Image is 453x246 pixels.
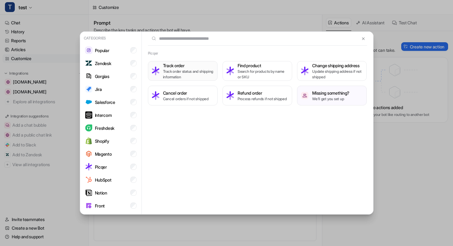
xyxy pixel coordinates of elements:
h3: Missing something? [312,90,349,96]
button: Refund orderRefund orderProcess refunds if not shipped [222,86,292,105]
p: Zendesk [95,60,111,67]
img: Refund order [226,91,234,100]
h3: Change shipping address [312,62,363,69]
h2: Picqer [148,51,158,56]
p: Freshdesk [95,125,114,131]
img: Find product [226,67,234,75]
h3: Track order [163,62,214,69]
p: Picqer [95,164,107,170]
button: Track orderTrack orderTrack order status and shipping information [148,61,218,81]
img: Change shipping address [301,67,308,75]
button: /missing-somethingMissing something?We'll get you set up [297,86,367,105]
p: Magento [95,151,112,157]
p: Gorgias [95,73,109,80]
p: Update shipping address if not shipped [312,69,363,80]
p: Cancel orders if not shipped [163,96,209,102]
p: We'll get you set up [312,96,349,102]
h3: Refund order [238,90,287,96]
p: Front [95,203,105,209]
button: Change shipping addressChange shipping addressUpdate shipping address if not shipped [297,61,367,81]
p: Search for products by name or SKU [238,69,288,80]
button: Find productFind productSearch for products by name or SKU [222,61,292,81]
h3: Cancel order [163,90,209,96]
p: Notion [95,190,107,196]
p: Intercom [95,112,112,118]
img: Cancel order [152,91,159,100]
img: Track order [152,67,159,75]
p: Shopify [95,138,109,144]
p: Salesforce [95,99,115,105]
p: Jira [95,86,102,92]
button: Cancel orderCancel orderCancel orders if not shipped [148,86,218,105]
p: Track order status and shipping information [163,69,214,80]
p: HubSpot [95,177,112,183]
p: Process refunds if not shipped [238,96,287,102]
img: /missing-something [301,92,308,99]
h3: Find product [238,62,288,69]
p: Categories [83,34,139,42]
p: Popular [95,47,109,54]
